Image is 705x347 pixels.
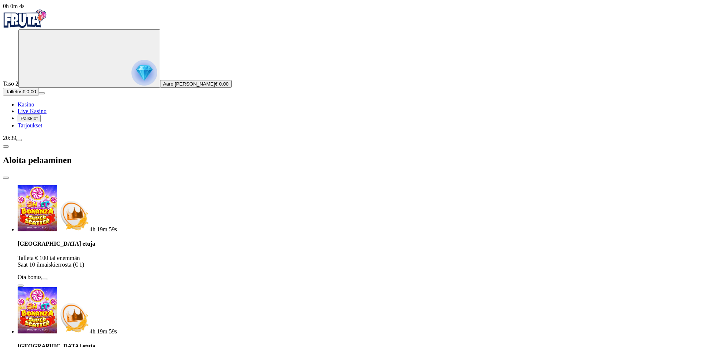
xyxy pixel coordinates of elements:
[18,29,160,88] button: reward progress
[3,145,9,148] button: chevron-left icon
[3,80,18,87] span: Taso 2
[18,115,41,122] button: Palkkiot
[90,226,117,232] span: countdown
[3,135,16,141] span: 20:39
[3,177,9,179] button: close
[163,81,215,87] span: Aaro [PERSON_NAME]
[3,101,702,129] nav: Main menu
[3,10,47,28] img: Fruta
[3,23,47,29] a: Fruta
[215,81,228,87] span: € 0.00
[18,274,41,280] label: Ota bonus
[160,80,232,88] button: Aaro [PERSON_NAME]€ 0.00
[18,185,57,231] img: Sweet Bonanza Super Scatter
[3,10,702,129] nav: Primary
[39,92,45,94] button: menu
[18,285,23,287] button: info
[3,3,25,9] span: user session time
[18,101,34,108] a: Kasino
[3,155,702,165] h2: Aloita pelaaminen
[57,199,90,231] img: Deposit bonus icon
[57,301,90,333] img: Deposit bonus icon
[18,122,42,129] a: Tarjoukset
[16,139,22,141] button: menu
[6,89,22,94] span: Talletus
[18,241,702,247] h4: [GEOGRAPHIC_DATA] etuja
[18,287,57,333] img: Sweet Bonanza Super Scatter
[21,116,38,121] span: Palkkiot
[18,255,702,268] p: Talleta € 100 tai enemmän Saat 10 ilmaiskierrosta (€ 1)
[90,328,117,335] span: countdown
[22,89,36,94] span: € 0.00
[131,60,157,86] img: reward progress
[18,108,47,114] a: Live Kasino
[3,88,39,95] button: Talletusplus icon€ 0.00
